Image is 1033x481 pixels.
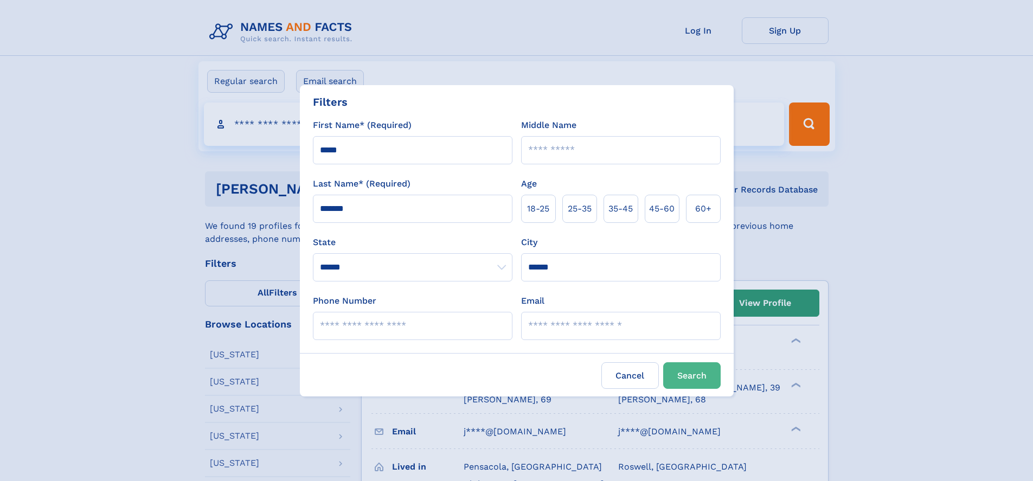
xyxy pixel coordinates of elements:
[568,202,592,215] span: 25‑35
[663,362,721,389] button: Search
[527,202,549,215] span: 18‑25
[521,119,576,132] label: Middle Name
[521,177,537,190] label: Age
[521,236,537,249] label: City
[601,362,659,389] label: Cancel
[313,177,410,190] label: Last Name* (Required)
[649,202,675,215] span: 45‑60
[521,294,544,307] label: Email
[608,202,633,215] span: 35‑45
[313,94,348,110] div: Filters
[695,202,711,215] span: 60+
[313,119,412,132] label: First Name* (Required)
[313,236,512,249] label: State
[313,294,376,307] label: Phone Number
